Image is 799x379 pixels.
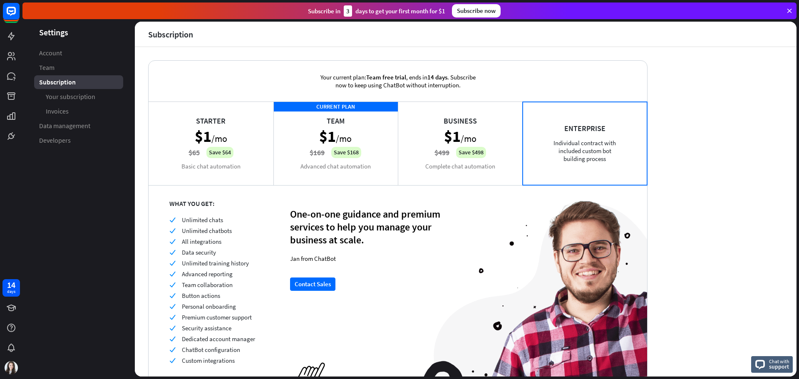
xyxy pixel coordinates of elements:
[366,73,406,81] span: Team free trial
[182,238,221,245] span: All integrations
[290,255,444,263] div: Jan from ChatBot
[169,228,176,234] i: check
[34,134,123,147] a: Developers
[290,208,444,246] div: One-on-one guidance and premium services to help you manage your business at scale.
[169,336,176,342] i: check
[182,259,249,267] span: Unlimited training history
[34,104,123,118] a: Invoices
[34,90,123,104] a: Your subscription
[169,325,176,331] i: check
[169,292,176,299] i: check
[769,357,789,365] span: Chat with
[182,292,220,300] span: Button actions
[169,357,176,364] i: check
[169,347,176,353] i: check
[182,324,231,332] span: Security assistance
[182,216,223,224] span: Unlimited chats
[182,302,236,310] span: Personal onboarding
[182,357,235,364] span: Custom integrations
[344,5,352,17] div: 3
[169,282,176,288] i: check
[427,73,447,81] span: 14 days
[34,46,123,60] a: Account
[34,119,123,133] a: Data management
[34,61,123,74] a: Team
[182,335,255,343] span: Dedicated account manager
[308,61,487,102] div: Your current plan: , ends in . Subscribe now to keep using ChatBot without interruption.
[46,107,69,116] span: Invoices
[7,281,15,289] div: 14
[182,270,233,278] span: Advanced reporting
[46,92,95,101] span: Your subscription
[182,248,216,256] span: Data security
[39,63,55,72] span: Team
[769,363,789,370] span: support
[22,27,135,38] header: Settings
[169,303,176,310] i: check
[169,314,176,320] i: check
[39,136,71,145] span: Developers
[7,3,32,28] button: Open LiveChat chat widget
[290,277,335,291] button: Contact Sales
[308,5,445,17] div: Subscribe in days to get your first month for $1
[148,30,193,39] div: Subscription
[182,313,252,321] span: Premium customer support
[169,217,176,223] i: check
[169,238,176,245] i: check
[169,260,176,266] i: check
[169,249,176,255] i: check
[452,4,501,17] div: Subscribe now
[39,121,90,130] span: Data management
[182,281,233,289] span: Team collaboration
[39,49,62,57] span: Account
[169,271,176,277] i: check
[7,289,15,295] div: days
[169,199,290,208] div: WHAT YOU GET:
[182,227,232,235] span: Unlimited chatbots
[182,346,240,354] span: ChatBot configuration
[39,78,76,87] span: Subscription
[2,279,20,297] a: 14 days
